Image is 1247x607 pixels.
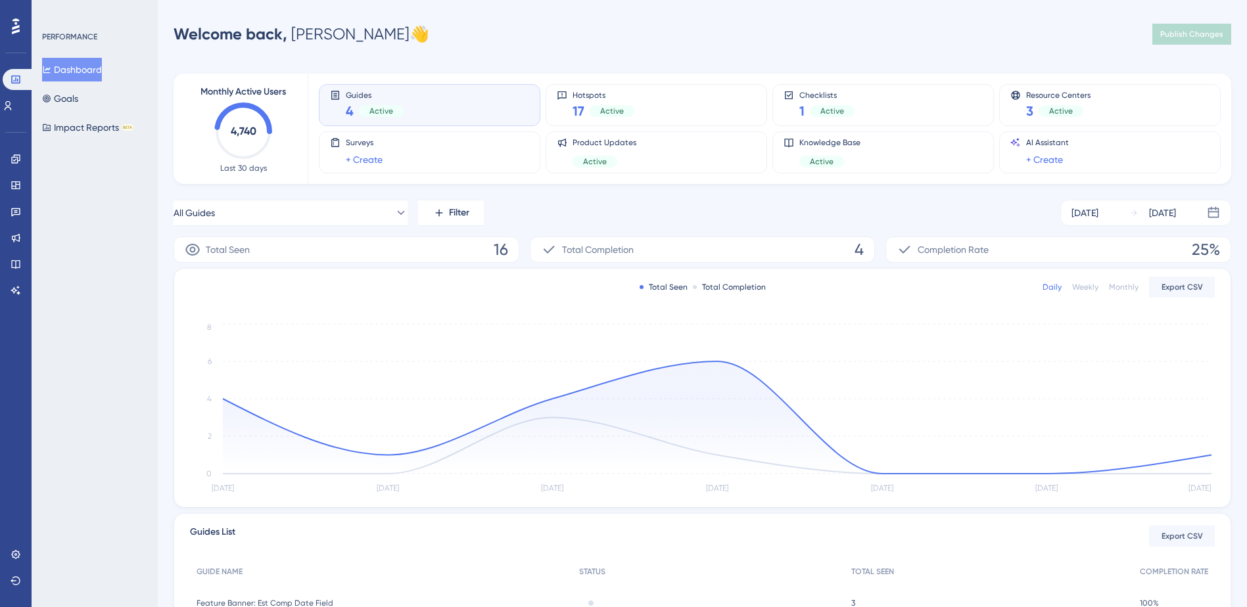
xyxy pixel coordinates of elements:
tspan: [DATE] [377,483,399,493]
span: Welcome back, [174,24,287,43]
button: All Guides [174,200,408,226]
tspan: 8 [207,323,212,332]
div: Total Completion [693,282,766,292]
span: Completion Rate [918,242,989,258]
tspan: [DATE] [706,483,728,493]
span: Surveys [346,137,383,148]
tspan: [DATE] [871,483,893,493]
span: All Guides [174,205,215,221]
span: Export CSV [1162,282,1203,292]
tspan: [DATE] [1188,483,1211,493]
span: Active [810,156,834,167]
span: Product Updates [573,137,636,148]
span: Active [369,106,393,116]
div: [PERSON_NAME] 👋 [174,24,429,45]
tspan: [DATE] [212,483,234,493]
div: PERFORMANCE [42,32,97,42]
div: Total Seen [640,282,688,292]
button: Goals [42,87,78,110]
span: Monthly Active Users [200,84,286,100]
div: Monthly [1109,282,1139,292]
button: Impact ReportsBETA [42,116,133,139]
span: 3 [1026,102,1033,120]
tspan: [DATE] [541,483,563,493]
div: Weekly [1072,282,1098,292]
span: Total Seen [206,242,250,258]
span: Active [1049,106,1073,116]
span: COMPLETION RATE [1140,566,1208,577]
span: AI Assistant [1026,137,1069,148]
span: TOTAL SEEN [851,566,894,577]
tspan: 6 [208,357,212,366]
span: Publish Changes [1160,29,1223,39]
a: + Create [346,152,383,168]
button: Publish Changes [1152,24,1231,45]
div: Daily [1043,282,1062,292]
div: [DATE] [1149,205,1176,221]
tspan: 0 [206,469,212,478]
span: Last 30 days [220,163,267,173]
span: Guides List [190,524,235,548]
span: Knowledge Base [799,137,860,148]
tspan: [DATE] [1035,483,1058,493]
span: STATUS [579,566,605,577]
span: Active [583,156,607,167]
span: Guides [346,90,404,99]
text: 4,740 [231,125,256,137]
div: [DATE] [1071,205,1098,221]
span: 4 [346,102,354,120]
span: Total Completion [562,242,634,258]
span: Active [820,106,844,116]
span: Filter [449,205,469,221]
span: Export CSV [1162,531,1203,541]
a: + Create [1026,152,1063,168]
button: Export CSV [1149,526,1215,547]
span: 4 [855,239,864,260]
span: Checklists [799,90,855,99]
span: 25% [1192,239,1220,260]
span: 16 [494,239,508,260]
span: 1 [799,102,805,120]
button: Dashboard [42,58,102,81]
span: 17 [573,102,584,120]
button: Export CSV [1149,277,1215,298]
span: Resource Centers [1026,90,1091,99]
span: Active [600,106,624,116]
span: GUIDE NAME [197,566,243,577]
tspan: 2 [208,432,212,441]
tspan: 4 [207,394,212,403]
button: Filter [418,200,484,226]
div: BETA [122,124,133,131]
span: Hotspots [573,90,634,99]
